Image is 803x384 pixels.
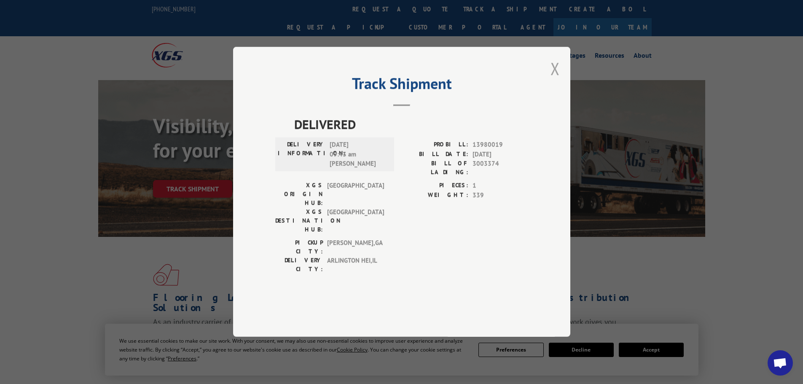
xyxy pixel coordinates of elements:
[402,191,468,200] label: WEIGHT:
[473,140,528,150] span: 13980019
[275,181,323,208] label: XGS ORIGIN HUB:
[327,239,384,256] span: [PERSON_NAME] , GA
[473,159,528,177] span: 3003374
[327,256,384,274] span: ARLINGTON HEI , IL
[327,208,384,234] span: [GEOGRAPHIC_DATA]
[402,150,468,159] label: BILL DATE:
[402,159,468,177] label: BILL OF LADING:
[473,191,528,200] span: 339
[473,150,528,159] span: [DATE]
[275,239,323,256] label: PICKUP CITY:
[275,256,323,274] label: DELIVERY CITY:
[275,78,528,94] h2: Track Shipment
[473,181,528,191] span: 1
[402,140,468,150] label: PROBILL:
[294,115,528,134] span: DELIVERED
[278,140,325,169] label: DELIVERY INFORMATION:
[330,140,387,169] span: [DATE] 09:43 am [PERSON_NAME]
[275,208,323,234] label: XGS DESTINATION HUB:
[768,350,793,376] div: Open chat
[402,181,468,191] label: PIECES:
[551,57,560,80] button: Close modal
[327,181,384,208] span: [GEOGRAPHIC_DATA]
